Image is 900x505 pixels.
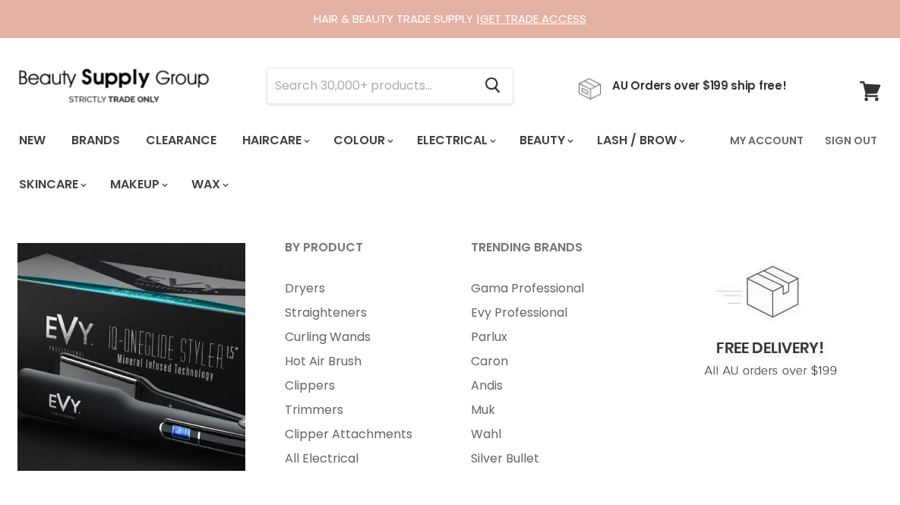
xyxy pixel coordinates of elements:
input: Search [267,68,472,103]
a: Wax [180,169,238,200]
a: Clipper Attachments [266,422,449,447]
a: Lash / Brow [586,125,694,156]
a: Parlux [452,325,635,349]
a: Haircare [231,125,319,156]
a: Gama Professional [452,276,635,301]
a: GET TRADE ACCESS [480,11,586,27]
a: Clippers [266,374,449,398]
a: Hot Air Brush [266,349,449,374]
a: Caron [452,349,635,374]
a: Brands [60,125,131,156]
a: Sign Out [816,125,886,156]
a: All Electrical [266,447,449,471]
a: Colour [322,125,403,156]
a: Silver Bullet [452,447,635,471]
a: Clearance [134,125,228,156]
a: By Product [266,235,449,273]
a: Straighteners [266,301,449,325]
a: My Account [721,125,813,156]
form: Product [267,68,513,104]
a: Dryers [266,276,449,301]
a: Evy Professional [452,301,635,325]
ul: Main menu [8,118,721,207]
a: Curling Wands [266,325,449,349]
a: Electrical [406,125,505,156]
iframe: Gorgias live chat messenger [824,434,885,490]
ul: Main menu [452,276,635,471]
a: New [8,125,57,156]
a: Muk [452,398,635,422]
a: Trimmers [266,398,449,422]
a: Trending Brands [452,235,635,273]
a: Skincare [8,169,96,200]
a: Andis [452,374,635,398]
a: Beauty [508,125,583,156]
button: Search [472,68,513,103]
a: Makeup [99,169,177,200]
ul: Main menu [266,276,449,471]
a: Wahl [452,422,635,447]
